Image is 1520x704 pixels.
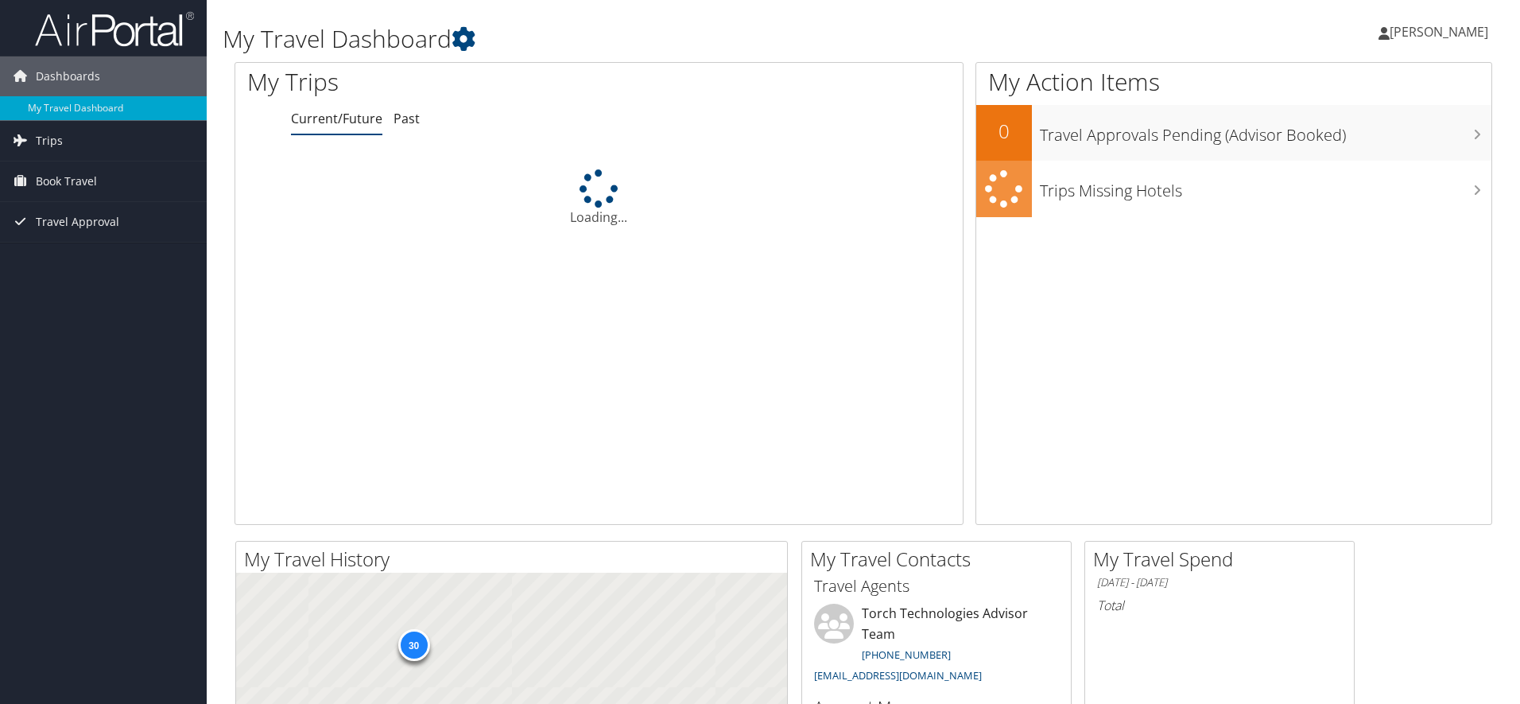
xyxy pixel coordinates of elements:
img: airportal-logo.png [35,10,194,48]
div: Loading... [235,169,963,227]
span: Dashboards [36,56,100,96]
h2: 0 [976,118,1032,145]
span: Book Travel [36,161,97,201]
h2: My Travel Spend [1093,546,1354,573]
a: Past [394,110,420,127]
a: [EMAIL_ADDRESS][DOMAIN_NAME] [814,668,982,683]
a: Current/Future [291,110,382,127]
h2: My Travel Contacts [810,546,1071,573]
li: Torch Technologies Advisor Team [806,604,1067,689]
h1: My Action Items [976,65,1491,99]
span: Travel Approval [36,202,119,242]
a: 0Travel Approvals Pending (Advisor Booked) [976,105,1491,161]
h6: [DATE] - [DATE] [1097,575,1342,590]
h3: Trips Missing Hotels [1040,172,1491,202]
h1: My Trips [247,65,648,99]
h3: Travel Agents [814,575,1059,597]
a: [PHONE_NUMBER] [862,648,951,662]
div: 30 [397,629,429,661]
span: Trips [36,121,63,161]
a: [PERSON_NAME] [1378,8,1504,56]
h1: My Travel Dashboard [223,22,1077,56]
span: [PERSON_NAME] [1390,23,1488,41]
h6: Total [1097,597,1342,614]
h2: My Travel History [244,546,787,573]
h3: Travel Approvals Pending (Advisor Booked) [1040,116,1491,146]
a: Trips Missing Hotels [976,161,1491,217]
